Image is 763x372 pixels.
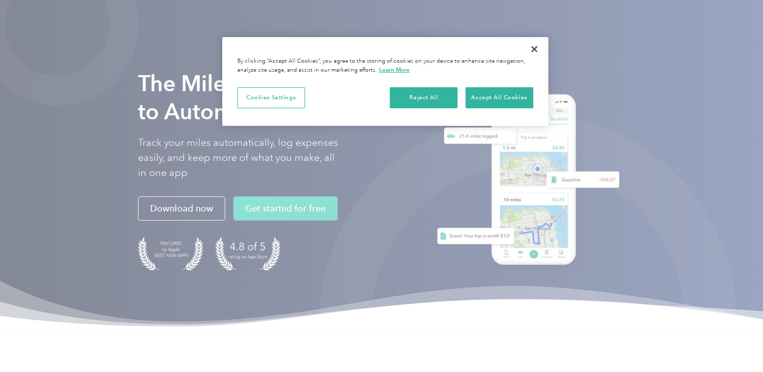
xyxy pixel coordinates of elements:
[138,135,339,180] p: Track your miles automatically, log expenses easily, and keep more of what you make, all in one app
[222,37,548,126] div: Privacy
[138,197,225,221] a: Download now
[215,237,280,270] img: 4.9 out of 5 stars on the app store
[466,87,533,108] button: Accept All Cookies
[138,70,404,125] strong: The Mileage Tracking App to Automate Your Logs
[390,87,457,108] button: Reject All
[138,237,203,270] img: Badge for Featured by Apple Best New Apps
[237,57,533,75] div: By clicking “Accept All Cookies”, you agree to the storing of cookies on your device to enhance s...
[222,37,548,126] div: Cookie banner
[379,66,410,73] a: More information about your privacy, opens in a new tab
[523,38,545,60] button: Close
[237,87,305,108] button: Cookies Settings
[233,197,338,221] a: Get started for free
